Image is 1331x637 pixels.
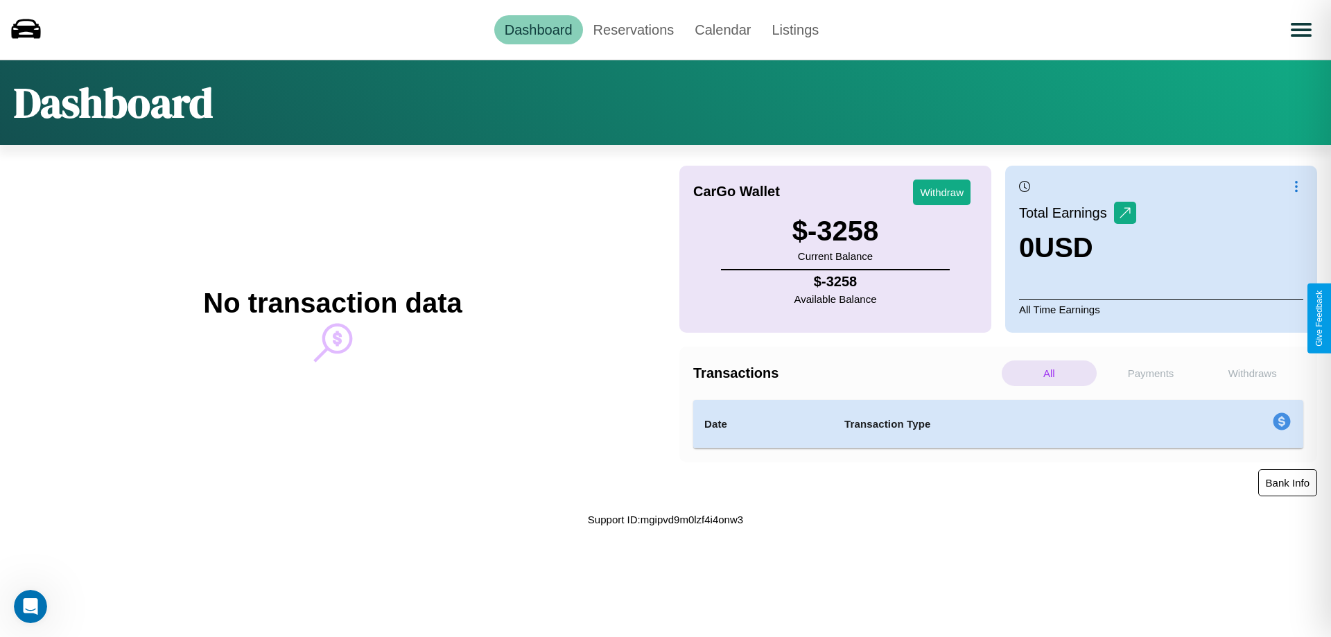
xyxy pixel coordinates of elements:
[792,247,879,265] p: Current Balance
[761,15,829,44] a: Listings
[1019,232,1136,263] h3: 0 USD
[684,15,761,44] a: Calendar
[583,15,685,44] a: Reservations
[794,274,877,290] h4: $ -3258
[693,365,998,381] h4: Transactions
[1019,200,1114,225] p: Total Earnings
[1314,290,1324,347] div: Give Feedback
[792,216,879,247] h3: $ -3258
[913,180,971,205] button: Withdraw
[1282,10,1321,49] button: Open menu
[844,416,1159,433] h4: Transaction Type
[1019,299,1303,319] p: All Time Earnings
[693,400,1303,448] table: simple table
[1258,469,1317,496] button: Bank Info
[704,416,822,433] h4: Date
[1104,360,1199,386] p: Payments
[588,510,743,529] p: Support ID: mgipvd9m0lzf4i4onw3
[494,15,583,44] a: Dashboard
[1002,360,1097,386] p: All
[14,74,213,131] h1: Dashboard
[203,288,462,319] h2: No transaction data
[1205,360,1300,386] p: Withdraws
[794,290,877,308] p: Available Balance
[14,590,47,623] iframe: Intercom live chat
[693,184,780,200] h4: CarGo Wallet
